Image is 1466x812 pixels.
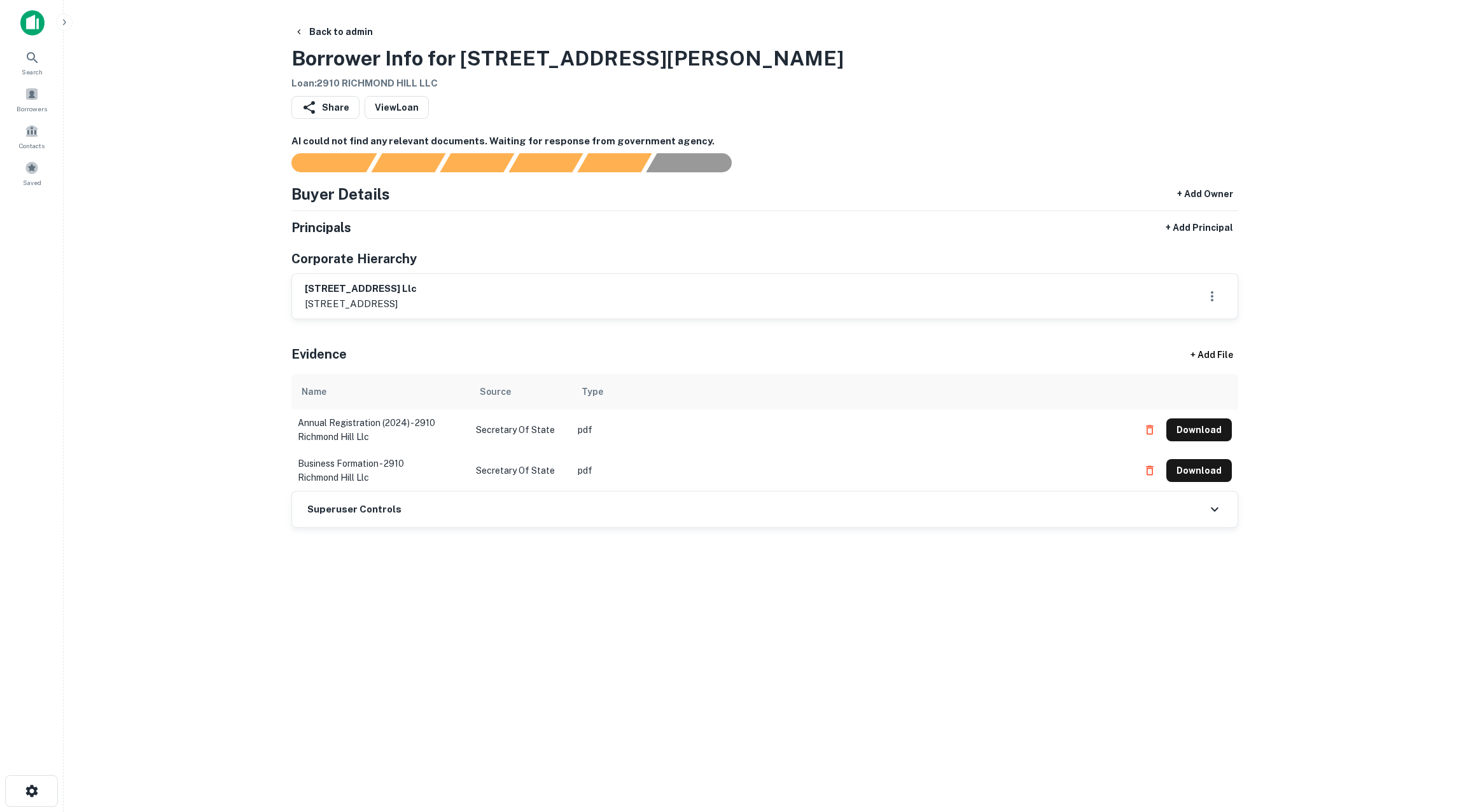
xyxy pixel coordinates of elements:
[470,409,571,450] td: Secretary of State
[4,119,60,153] a: Contacts
[307,502,401,517] h6: Superuser Controls
[291,76,844,91] h6: Loan : 2910 RICHMOND HILL LLC
[291,218,351,237] h5: Principals
[1167,343,1256,366] div: + Add File
[23,177,41,188] span: Saved
[291,374,470,409] th: Name
[440,153,514,172] div: Documents found, AI parsing details...
[19,141,45,151] span: Contacts
[1172,182,1238,205] button: + Add Owner
[291,134,1238,149] h6: AI could not find any relevant documents. Waiting for response from government agency.
[470,374,571,409] th: Source
[1402,670,1466,731] iframe: Chat Widget
[646,153,747,172] div: AI fulfillment process complete.
[4,156,60,190] a: Saved
[276,153,372,172] div: Sending borrower request to AI...
[305,282,417,296] h6: [STREET_ADDRESS] llc
[291,345,347,364] h5: Evidence
[480,384,511,399] div: Source
[22,67,43,77] span: Search
[305,296,417,312] p: [STREET_ADDRESS]
[571,374,1132,409] th: Type
[577,153,652,172] div: Principals found, still searching for contact information. This may take time...
[582,384,603,399] div: Type
[17,104,47,114] span: Borrowers
[1166,459,1232,482] button: Download
[291,249,417,268] h5: Corporate Hierarchy
[291,450,470,491] td: business formation - 2910 richmond hill llc
[1161,216,1238,239] button: + Add Principal
[571,409,1132,450] td: pdf
[571,450,1132,491] td: pdf
[371,153,445,172] div: Your request is received and processing...
[291,182,390,205] h4: Buyer Details
[4,45,60,79] a: Search
[1138,460,1161,481] button: Delete file
[1166,418,1232,441] button: Download
[291,409,470,450] td: annual registration (2024) - 2910 richmond hill llc
[365,96,429,119] a: ViewLoan
[291,96,360,119] button: Share
[291,43,844,74] h3: Borrower Info for [STREET_ADDRESS][PERSON_NAME]
[4,82,60,116] a: Borrowers
[1138,420,1161,440] button: Delete file
[20,10,45,36] img: capitalize-icon.png
[302,384,326,399] div: Name
[291,374,1238,491] div: scrollable content
[508,153,583,172] div: Principals found, AI now looking for contact information...
[289,20,378,43] button: Back to admin
[470,450,571,491] td: Secretary of State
